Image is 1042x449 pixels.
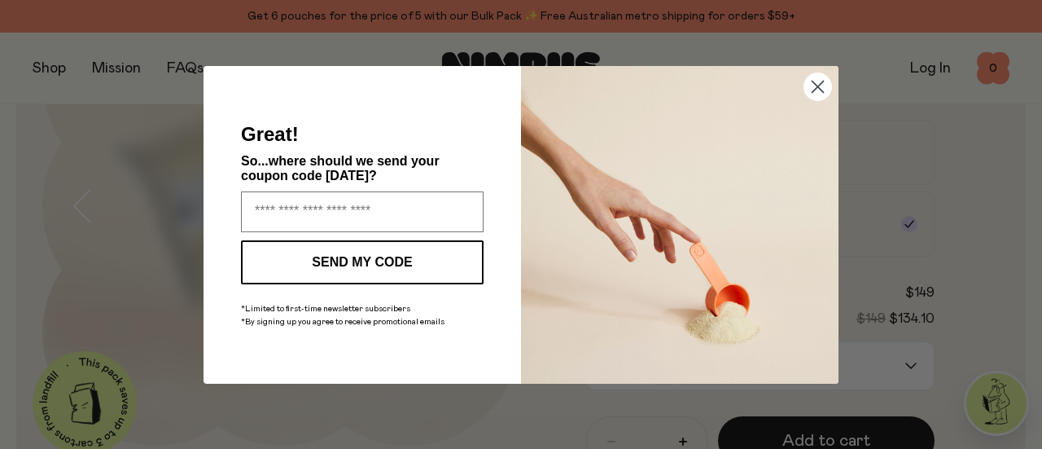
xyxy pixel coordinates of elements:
[241,240,484,284] button: SEND MY CODE
[241,123,299,145] span: Great!
[803,73,832,101] button: Close dialog
[241,318,444,326] span: *By signing up you agree to receive promotional emails
[521,66,838,384] img: c0d45117-8e62-4a02-9742-374a5db49d45.jpeg
[241,191,484,232] input: Enter your email address
[241,305,410,313] span: *Limited to first-time newsletter subscribers
[241,154,440,183] span: So...where should we send your coupon code [DATE]?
